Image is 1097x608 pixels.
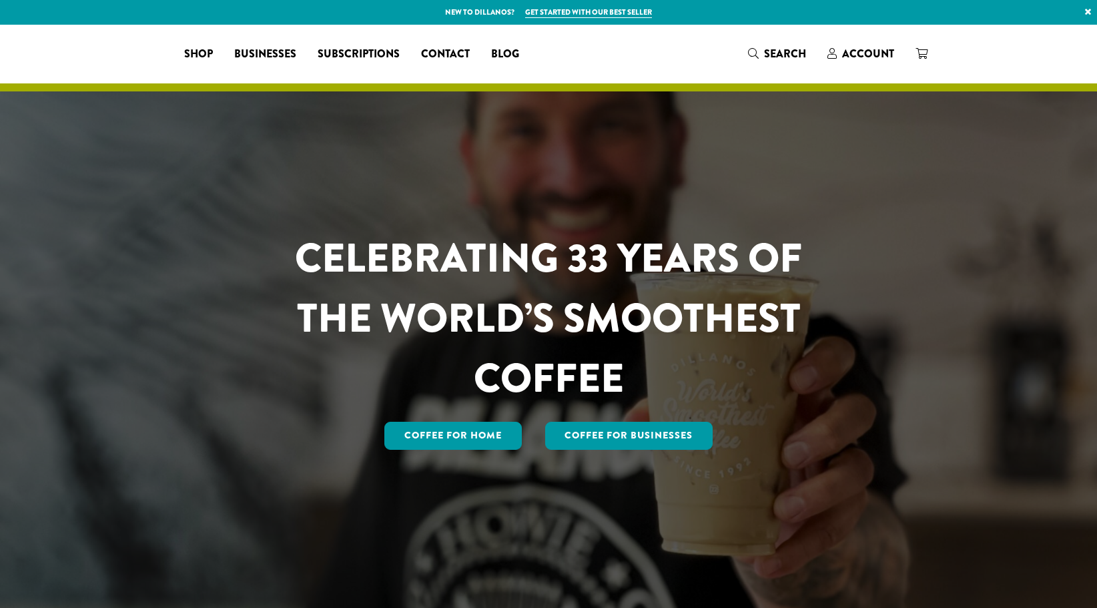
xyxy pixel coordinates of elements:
a: Coffee For Businesses [545,422,713,450]
span: Subscriptions [318,46,400,63]
span: Contact [421,46,470,63]
span: Blog [491,46,519,63]
span: Search [764,46,806,61]
a: Shop [173,43,224,65]
a: Get started with our best seller [525,7,652,18]
span: Account [842,46,894,61]
span: Shop [184,46,213,63]
a: Coffee for Home [384,422,522,450]
h1: CELEBRATING 33 YEARS OF THE WORLD’S SMOOTHEST COFFEE [256,228,841,408]
span: Businesses [234,46,296,63]
a: Search [737,43,817,65]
